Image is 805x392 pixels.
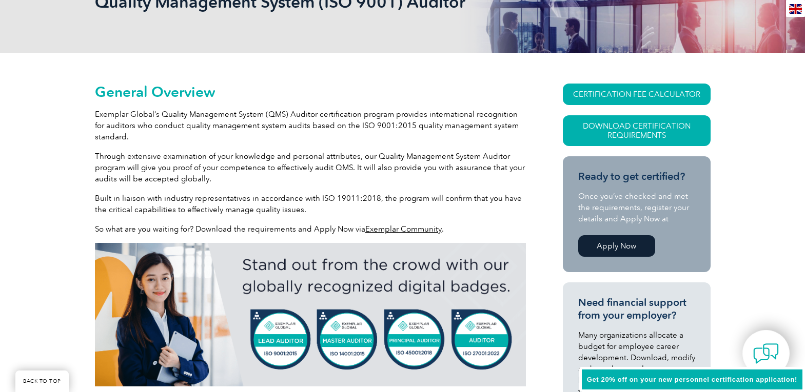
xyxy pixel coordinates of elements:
a: CERTIFICATION FEE CALCULATOR [563,84,711,105]
p: So what are you waiting for? Download the requirements and Apply Now via . [95,223,526,235]
a: BACK TO TOP [15,370,69,392]
p: Built in liaison with industry representatives in accordance with ISO 19011:2018, the program wil... [95,193,526,215]
a: Exemplar Community [365,224,442,234]
img: badges [95,243,526,386]
p: Through extensive examination of your knowledge and personal attributes, our Quality Management S... [95,151,526,184]
h2: General Overview [95,84,526,100]
img: en [789,4,802,14]
a: Apply Now [578,235,655,257]
span: Get 20% off on your new personnel certification application! [587,376,797,383]
p: Exemplar Global’s Quality Management System (QMS) Auditor certification program provides internat... [95,109,526,142]
a: Download Certification Requirements [563,115,711,146]
h3: Need financial support from your employer? [578,296,695,322]
h3: Ready to get certified? [578,170,695,183]
img: contact-chat.png [753,341,779,366]
p: Once you’ve checked and met the requirements, register your details and Apply Now at [578,191,695,224]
